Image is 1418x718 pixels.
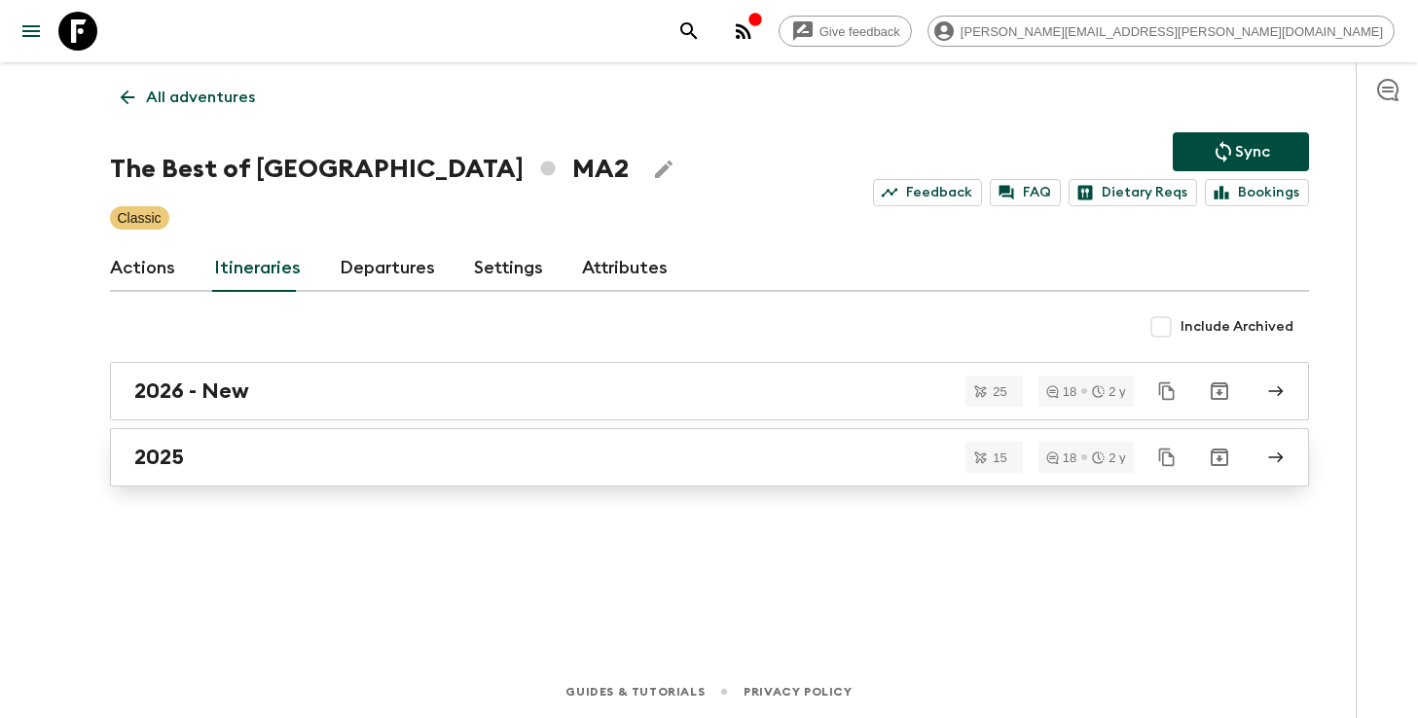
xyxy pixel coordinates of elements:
[340,245,435,292] a: Departures
[110,150,629,189] h1: The Best of [GEOGRAPHIC_DATA] MA2
[990,179,1061,206] a: FAQ
[1149,440,1184,475] button: Duplicate
[1235,140,1270,163] p: Sync
[744,681,852,702] a: Privacy Policy
[12,12,51,51] button: menu
[981,385,1018,398] span: 25
[110,245,175,292] a: Actions
[1046,385,1076,398] div: 18
[146,86,255,109] p: All adventures
[582,245,668,292] a: Attributes
[873,179,982,206] a: Feedback
[644,150,683,189] button: Edit Adventure Title
[1149,374,1184,409] button: Duplicate
[927,16,1395,47] div: [PERSON_NAME][EMAIL_ADDRESS][PERSON_NAME][DOMAIN_NAME]
[565,681,705,702] a: Guides & Tutorials
[110,428,1309,486] a: 2025
[779,16,912,47] a: Give feedback
[118,208,162,228] p: Classic
[809,24,911,39] span: Give feedback
[1069,179,1197,206] a: Dietary Reqs
[1092,451,1125,464] div: 2 y
[214,245,301,292] a: Itineraries
[981,451,1018,464] span: 15
[1046,451,1076,464] div: 18
[1200,438,1239,477] button: Archive
[134,378,249,404] h2: 2026 - New
[1205,179,1309,206] a: Bookings
[1181,317,1293,337] span: Include Archived
[134,445,184,470] h2: 2025
[110,78,266,117] a: All adventures
[670,12,709,51] button: search adventures
[474,245,543,292] a: Settings
[1092,385,1125,398] div: 2 y
[1200,372,1239,411] button: Archive
[1173,132,1309,171] button: Sync adventure departures to the booking engine
[950,24,1394,39] span: [PERSON_NAME][EMAIL_ADDRESS][PERSON_NAME][DOMAIN_NAME]
[110,362,1309,420] a: 2026 - New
